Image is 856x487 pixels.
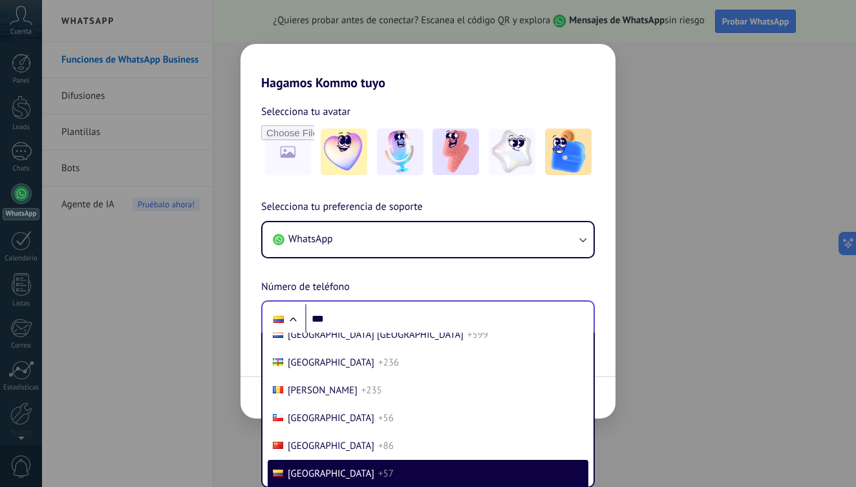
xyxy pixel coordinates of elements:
span: Selecciona tu preferencia de soporte [261,199,423,216]
div: Colombia: + 57 [266,306,291,333]
h2: Hagamos Kommo tuyo [241,44,615,90]
button: WhatsApp [262,222,594,257]
img: -2.jpeg [377,129,423,175]
span: [GEOGRAPHIC_DATA] [288,357,374,369]
span: [PERSON_NAME] [288,384,358,397]
span: +599 [467,329,488,341]
span: WhatsApp [288,233,333,245]
img: -4.jpeg [489,129,535,175]
span: +86 [378,440,394,452]
span: +236 [378,357,399,369]
span: [GEOGRAPHIC_DATA] [288,440,374,452]
span: [GEOGRAPHIC_DATA] [288,468,374,480]
span: +57 [378,468,394,480]
span: Número de teléfono [261,279,350,296]
img: -5.jpeg [545,129,592,175]
span: Selecciona tu avatar [261,103,350,120]
span: [GEOGRAPHIC_DATA] [GEOGRAPHIC_DATA] [288,329,464,341]
span: +56 [378,412,394,424]
img: -1.jpeg [321,129,367,175]
img: -3.jpeg [433,129,479,175]
span: [GEOGRAPHIC_DATA] [288,412,374,424]
span: +235 [361,384,382,397]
